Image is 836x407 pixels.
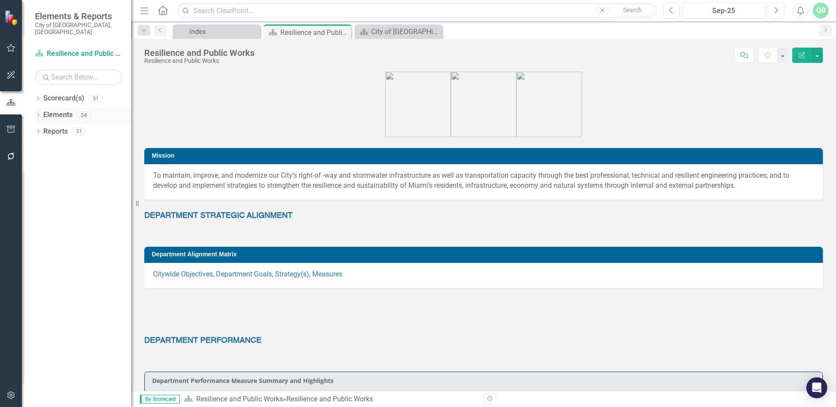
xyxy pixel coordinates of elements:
div: » [184,394,477,404]
div: 31 [89,95,103,102]
a: Resilience and Public Works [35,49,122,59]
input: Search ClearPoint... [177,3,657,18]
input: Search Below... [35,69,122,85]
div: 54 [77,111,91,119]
button: QB [813,3,829,18]
div: index [189,26,258,37]
h3: Department Performance Measure Summary and Highlights [152,377,818,384]
div: Resilience and Public Works [280,27,349,38]
h3: Department Alignment Matrix [152,251,819,258]
div: Sep-25 [685,6,763,16]
div: City of [GEOGRAPHIC_DATA] [371,26,440,37]
a: index [175,26,258,37]
strong: DEPARTMENT STRATEGIC ALIGNMENT [144,212,293,220]
div: Resilience and Public Works [144,58,254,64]
div: Resilience and Public Works [286,395,373,403]
div: Resilience and Public Works [144,48,254,58]
img: city_priorities_res_icon%20grey.png [451,72,516,137]
a: Resilience and Public Works [196,395,283,403]
span: Elements & Reports [35,11,122,21]
small: City of [GEOGRAPHIC_DATA], [GEOGRAPHIC_DATA] [35,21,122,36]
img: city_priorities_p2p_icon%20grey.png [516,72,582,137]
a: Reports [43,127,68,137]
div: 31 [72,128,86,135]
img: city_priorities_qol_icon.png [385,72,451,137]
strong: DEPARTMENT PERFORMANCE [144,337,261,345]
a: Scorecard(s) [43,93,84,103]
a: City of [GEOGRAPHIC_DATA] [357,26,440,37]
img: ClearPoint Strategy [4,10,20,25]
button: Sep-25 [682,3,766,18]
a: Citywide Objectives, Department Goals, Strategy(s), Measures [153,270,342,278]
button: Search [611,4,655,17]
a: Elements [43,110,73,120]
h3: Mission [152,152,819,159]
div: Open Intercom Messenger [806,377,827,398]
span: To maintain, improve, and modernize our City’s right-of -way and stormwater infrastructure as wel... [153,171,789,190]
span: By Scorecard [140,395,180,404]
span: Search [623,7,642,14]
